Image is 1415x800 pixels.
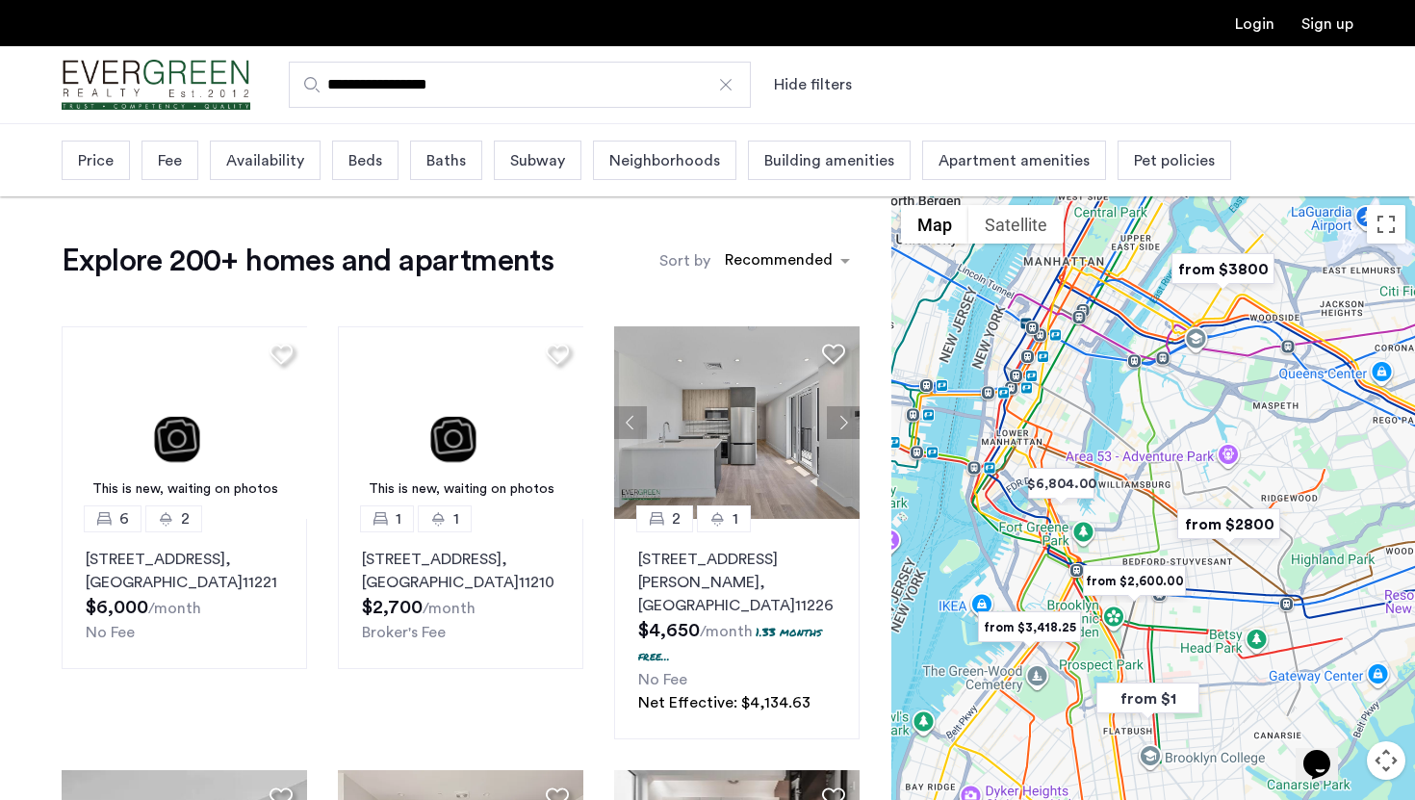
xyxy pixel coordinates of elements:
sub: /month [700,624,753,639]
a: Registration [1301,16,1353,32]
p: [STREET_ADDRESS] 11210 [362,548,559,594]
span: Subway [510,149,565,172]
span: Fee [158,149,182,172]
span: Apartment amenities [939,149,1090,172]
p: [STREET_ADDRESS] 11221 [86,548,283,594]
span: Broker's Fee [362,625,446,640]
button: Map camera controls [1367,741,1405,780]
button: Next apartment [827,406,860,439]
span: Building amenities [764,149,894,172]
img: 66a1adb6-6608-43dd-a245-dc7333f8b390_638824126198252652.jpeg [614,326,861,519]
div: from $3800 [1164,247,1282,291]
div: from $1 [1089,677,1207,720]
span: No Fee [638,672,687,687]
span: Neighborhoods [609,149,720,172]
a: 62[STREET_ADDRESS], [GEOGRAPHIC_DATA]11221No Fee [62,519,307,669]
span: $2,700 [362,598,423,617]
button: Show or hide filters [774,73,852,96]
span: 6 [119,507,129,530]
sub: /month [423,601,476,616]
span: 2 [181,507,190,530]
span: 1 [396,507,401,530]
h1: Explore 200+ homes and apartments [62,242,553,280]
span: Availability [226,149,304,172]
span: 1 [733,507,738,530]
label: Sort by [659,249,710,272]
div: from $2800 [1170,503,1288,546]
div: from $3,418.25 [970,606,1089,649]
div: Recommended [722,248,833,276]
a: Login [1235,16,1274,32]
span: $6,000 [86,598,148,617]
div: This is new, waiting on photos [71,479,298,500]
span: 1 [453,507,459,530]
img: 3.gif [338,326,584,519]
img: 3.gif [62,326,308,519]
iframe: chat widget [1296,723,1357,781]
p: [STREET_ADDRESS][PERSON_NAME] 11226 [638,548,836,617]
span: Beds [348,149,382,172]
div: This is new, waiting on photos [347,479,575,500]
span: Pet policies [1134,149,1215,172]
div: from $2,600.00 [1075,559,1194,603]
span: 2 [672,507,681,530]
a: 11[STREET_ADDRESS], [GEOGRAPHIC_DATA]11210Broker's Fee [338,519,583,669]
span: No Fee [86,625,135,640]
a: 21[STREET_ADDRESS][PERSON_NAME], [GEOGRAPHIC_DATA]112261.33 months free...No FeeNet Effective: $4... [614,519,860,739]
sub: /month [148,601,201,616]
button: Previous apartment [614,406,647,439]
a: This is new, waiting on photos [338,326,584,519]
a: Cazamio Logo [62,49,250,121]
img: logo [62,49,250,121]
span: Baths [426,149,466,172]
span: Net Effective: $4,134.63 [638,695,810,710]
span: Price [78,149,114,172]
input: Apartment Search [289,62,751,108]
div: $6,804.00 [1020,462,1102,505]
button: Toggle fullscreen view [1367,205,1405,244]
span: $4,650 [638,621,700,640]
button: Show street map [901,205,968,244]
button: Show satellite imagery [968,205,1064,244]
ng-select: sort-apartment [715,244,860,278]
a: This is new, waiting on photos [62,326,308,519]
